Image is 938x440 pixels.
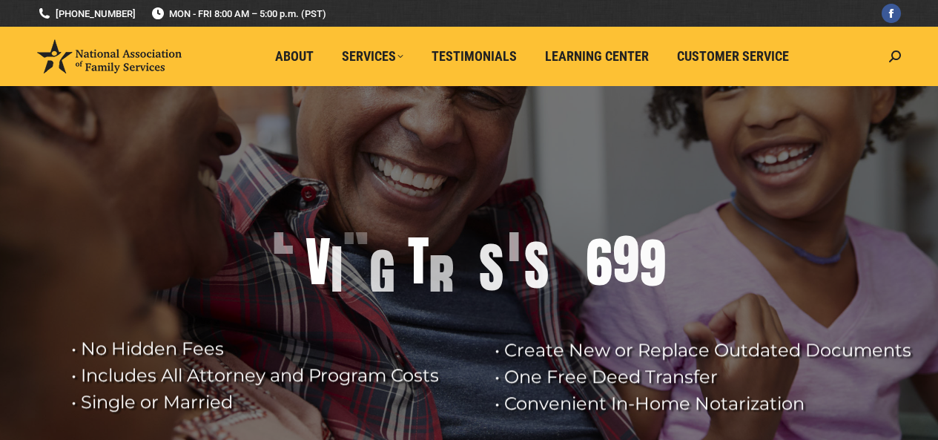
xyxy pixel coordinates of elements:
[495,337,925,417] rs-layer: • Create New or Replace Outdated Documents • One Free Deed Transfer • Convenient In-Home Notariza...
[275,48,314,65] span: About
[408,232,429,291] div: T
[586,233,612,292] div: 6
[305,232,331,292] div: V
[343,192,369,252] div: N
[639,234,666,293] div: 9
[71,335,476,416] rs-layer: • No Hidden Fees • Includes All Attorney and Program Costs • Single or Married
[421,42,527,70] a: Testimonials
[535,42,659,70] a: Learning Center
[342,48,403,65] span: Services
[331,240,343,300] div: I
[272,202,294,261] div: L
[454,180,479,239] div: U
[37,7,136,21] a: [PHONE_NUMBER]
[612,230,639,289] div: 9
[429,249,454,309] div: R
[545,48,649,65] span: Learning Center
[882,4,901,23] a: Facebook page opens in new window
[479,238,503,298] div: S
[432,48,517,65] span: Testimonials
[265,42,324,70] a: About
[524,236,549,295] div: S
[37,39,182,73] img: National Association of Family Services
[151,7,326,21] span: MON - FRI 8:00 AM – 5:00 p.m. (PST)
[667,42,799,70] a: Customer Service
[369,244,395,303] div: G
[677,48,789,65] span: Customer Service
[503,209,524,269] div: T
